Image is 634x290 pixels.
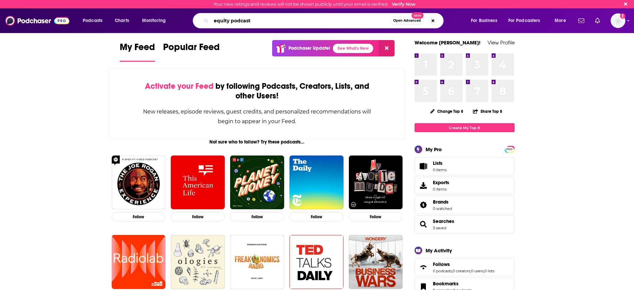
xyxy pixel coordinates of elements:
[433,269,452,273] a: 0 podcasts
[143,107,372,126] div: New releases, episode reviews, guest credits, and personalized recommendations will begin to appe...
[433,187,449,192] span: 0 items
[433,206,452,211] a: 0 watched
[611,13,625,28] span: Logged in as MelissaPS
[550,15,574,26] button: open menu
[417,220,430,229] a: Searches
[230,235,284,289] img: Freakonomics Radio
[78,15,111,26] button: open menu
[453,269,470,273] a: 0 creators
[415,177,515,195] a: Exports
[471,16,497,25] span: For Business
[289,212,344,222] button: Follow
[426,107,468,115] button: Change Top 8
[112,212,166,222] button: Follow
[230,212,284,222] button: Follow
[415,258,515,276] span: Follows
[288,45,330,51] p: Podchaser Update!
[115,16,129,25] span: Charts
[426,247,452,254] div: My Activity
[452,269,453,273] span: ,
[417,263,430,272] a: Follows
[415,157,515,175] a: Lists
[5,14,69,27] img: Podchaser - Follow, Share and Rate Podcasts
[390,17,424,25] button: Open AdvancedNew
[163,41,220,57] span: Popular Feed
[120,41,155,57] span: My Feed
[417,162,430,171] span: Lists
[433,281,459,287] span: Bookmarks
[488,39,515,46] a: View Profile
[415,39,481,46] a: Welcome [PERSON_NAME]!
[289,156,344,210] img: The Daily
[415,123,515,132] a: Create My Top 8
[415,215,515,233] span: Searches
[506,147,514,152] a: PRO
[112,156,166,210] img: The Joe Rogan Experience
[484,269,484,273] span: ,
[171,235,225,289] img: Ologies with Alie Ward
[112,235,166,289] img: Radiolab
[433,261,450,267] span: Follows
[415,196,515,214] span: Brands
[83,16,102,25] span: Podcasts
[484,269,494,273] a: 0 lists
[163,41,220,62] a: Popular Feed
[289,235,344,289] img: TED Talks Daily
[433,261,494,267] a: Follows
[393,19,421,22] span: Open Advanced
[145,81,213,91] span: Activate your Feed
[433,168,447,172] span: 0 items
[142,16,166,25] span: Monitoring
[555,16,566,25] span: More
[412,12,424,19] span: New
[433,199,449,205] span: Brands
[433,218,454,224] a: Searches
[171,156,225,210] img: This American Life
[392,2,416,7] a: Verify Now
[433,199,452,205] a: Brands
[137,15,174,26] button: open menu
[120,41,155,62] a: My Feed
[349,156,403,210] img: My Favorite Murder with Karen Kilgariff and Georgia Hardstark
[417,181,430,190] span: Exports
[417,200,430,210] a: Brands
[109,139,406,145] div: Not sure who to follow? Try these podcasts...
[504,15,550,26] button: open menu
[349,212,403,222] button: Follow
[433,160,443,166] span: Lists
[199,13,450,28] div: Search podcasts, credits, & more...
[213,2,416,7] div: Your new ratings and reviews will not be shown publicly until your email is verified.
[508,16,540,25] span: For Podcasters
[433,160,447,166] span: Lists
[611,13,625,28] img: User Profile
[506,147,514,152] span: PRO
[433,281,472,287] a: Bookmarks
[592,15,603,26] a: Show notifications dropdown
[433,226,446,230] a: 3 saved
[433,180,449,186] span: Exports
[110,15,133,26] a: Charts
[576,15,587,26] a: Show notifications dropdown
[349,235,403,289] img: Business Wars
[171,212,225,222] button: Follow
[143,81,372,101] div: by following Podcasts, Creators, Lists, and other Users!
[473,105,503,118] button: Share Top 8
[211,15,390,26] input: Search podcasts, credits, & more...
[230,156,284,210] img: Planet Money
[426,146,442,153] div: My Pro
[333,44,373,53] a: See What's New
[466,15,506,26] button: open menu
